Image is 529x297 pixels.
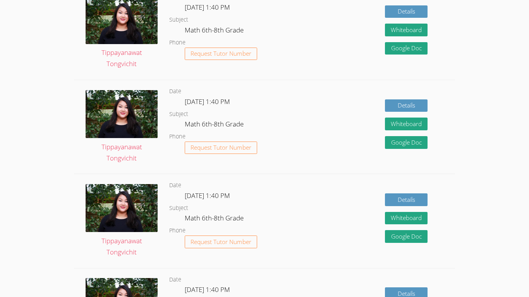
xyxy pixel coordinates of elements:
[185,119,245,132] dd: Math 6th-8th Grade
[86,90,158,164] a: Tippayanawat Tongvichit
[169,181,181,190] dt: Date
[185,25,245,38] dd: Math 6th-8th Grade
[385,24,428,36] button: Whiteboard
[385,230,428,243] a: Google Doc
[185,142,257,154] button: Request Tutor Number
[169,132,185,142] dt: Phone
[185,236,257,248] button: Request Tutor Number
[185,3,230,12] span: [DATE] 1:40 PM
[185,48,257,60] button: Request Tutor Number
[169,109,188,119] dt: Subject
[86,90,158,138] img: IMG_0561.jpeg
[385,212,428,225] button: Whiteboard
[185,213,245,226] dd: Math 6th-8th Grade
[169,226,185,236] dt: Phone
[169,38,185,48] dt: Phone
[385,42,428,55] a: Google Doc
[191,145,251,150] span: Request Tutor Number
[185,97,230,106] span: [DATE] 1:40 PM
[385,118,428,130] button: Whiteboard
[191,239,251,245] span: Request Tutor Number
[385,193,428,206] a: Details
[385,5,428,18] a: Details
[169,203,188,213] dt: Subject
[86,184,158,258] a: Tippayanawat Tongvichit
[169,15,188,25] dt: Subject
[169,275,181,285] dt: Date
[185,191,230,200] span: [DATE] 1:40 PM
[385,99,428,112] a: Details
[86,184,158,232] img: IMG_0561.jpeg
[169,87,181,96] dt: Date
[385,136,428,149] a: Google Doc
[185,285,230,294] span: [DATE] 1:40 PM
[191,51,251,56] span: Request Tutor Number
